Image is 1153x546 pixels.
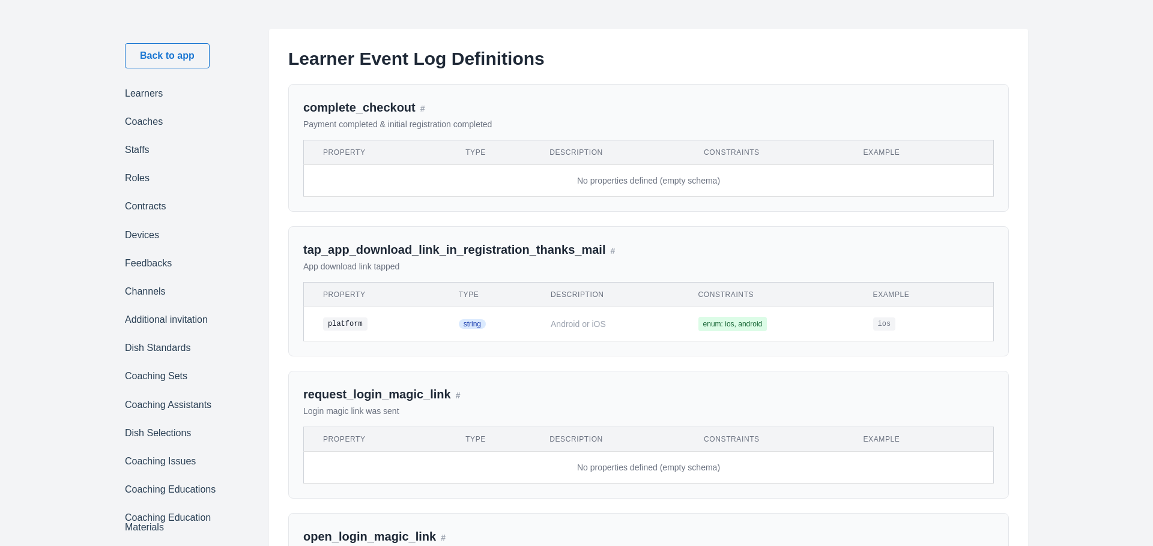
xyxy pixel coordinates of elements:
[288,48,1009,70] h1: Learner Event Log Definitions
[698,317,767,331] span: enum: ios, android
[864,283,994,307] th: Example
[853,140,993,165] th: Example
[303,243,615,256] a: tap_app_download_link_in_registration_thanks_mail#
[304,140,456,165] th: Property
[304,165,994,197] td: No properties defined (empty schema)
[119,196,235,217] a: Contracts
[689,283,864,307] th: Constraints
[303,405,994,417] p: Login magic link was sent
[119,338,235,359] a: Dish Standards
[119,111,235,132] a: Coaches
[441,533,446,542] span: #
[853,427,993,452] th: Example
[119,224,235,245] a: Devices
[304,427,456,452] th: Property
[119,479,235,500] a: Coaching Educations
[125,43,210,68] a: Back to app
[119,366,235,387] a: Coaching Sets
[303,388,460,401] a: request_login_magic_link#
[456,427,540,452] th: Type
[540,140,694,165] th: Description
[420,104,425,113] span: #
[304,283,449,307] th: Property
[456,140,540,165] th: Type
[119,83,235,104] a: Learners
[540,427,694,452] th: Description
[303,118,994,130] p: Payment completed & initial registration completed
[694,427,853,452] th: Constraints
[119,281,235,302] a: Channels
[304,452,994,484] td: No properties defined (empty schema)
[303,101,425,114] a: complete_checkout#
[303,530,446,543] a: open_login_magic_link#
[449,283,541,307] th: Type
[551,319,606,329] span: Android or iOS
[119,139,235,160] a: Staffs
[119,310,235,331] a: Additional invitation
[119,508,235,538] a: Coaching Education Materials
[459,319,486,329] span: string
[323,317,368,331] code: platform
[873,317,896,331] code: ios
[119,394,235,415] a: Coaching Assistants
[119,451,235,472] a: Coaching Issues
[119,422,235,443] a: Dish Selections
[303,260,994,272] p: App download link tapped
[119,253,235,274] a: Feedbacks
[610,246,615,256] span: #
[694,140,853,165] th: Constraints
[456,391,461,400] span: #
[541,283,689,307] th: Description
[119,168,235,189] a: Roles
